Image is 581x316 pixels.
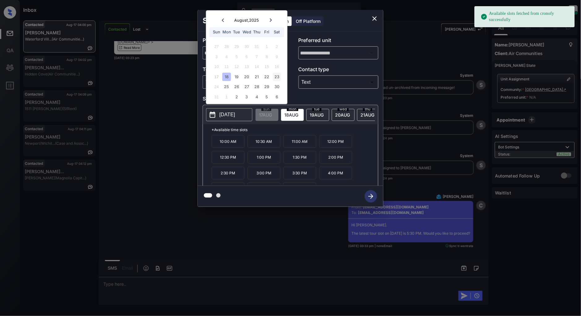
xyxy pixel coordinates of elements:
[253,73,261,81] div: Choose Thursday, August 21st, 2025
[319,135,352,148] p: 12:00 PM
[222,73,231,81] div: Choose Monday, August 18th, 2025
[213,83,221,91] div: Not available Sunday, August 24th, 2025
[213,73,221,81] div: Not available Sunday, August 17th, 2025
[284,112,298,117] span: 18 AUG
[222,53,231,61] div: Not available Monday, August 4th, 2025
[283,167,316,179] p: 3:30 PM
[213,28,221,36] div: Sun
[213,53,221,61] div: Not available Sunday, August 3rd, 2025
[204,77,281,87] div: Virtual
[243,73,251,81] div: Choose Wednesday, August 20th, 2025
[481,8,570,25] div: Available slots fetched from cronofy successfully
[283,151,316,164] p: 1:30 PM
[233,53,241,61] div: Not available Tuesday, August 5th, 2025
[212,151,244,164] p: 12:30 PM
[213,63,221,71] div: Not available Sunday, August 10th, 2025
[208,42,285,102] div: month 2025-08
[233,63,241,71] div: Not available Tuesday, August 12th, 2025
[243,93,251,101] div: Choose Wednesday, September 3rd, 2025
[243,28,251,36] div: Wed
[287,107,298,111] span: mon
[263,28,271,36] div: Fri
[233,28,241,36] div: Tue
[243,63,251,71] div: Not available Wednesday, August 13th, 2025
[233,93,241,101] div: Choose Tuesday, September 2nd, 2025
[222,63,231,71] div: Not available Monday, August 11th, 2025
[253,28,261,36] div: Thu
[243,53,251,61] div: Not available Wednesday, August 6th, 2025
[253,53,261,61] div: Not available Thursday, August 7th, 2025
[273,28,281,36] div: Sat
[363,107,372,111] span: thu
[233,43,241,51] div: Not available Tuesday, July 29th, 2025
[247,167,280,179] p: 3:00 PM
[233,83,241,91] div: Choose Tuesday, August 26th, 2025
[335,112,350,117] span: 20 AUG
[283,182,316,195] p: 5:30 PM
[263,63,271,71] div: Not available Friday, August 15th, 2025
[203,36,283,46] p: Preferred community
[263,73,271,81] div: Choose Friday, August 22nd, 2025
[212,167,244,179] p: 2:30 PM
[263,93,271,101] div: Choose Friday, September 5th, 2025
[273,63,281,71] div: Not available Saturday, August 16th, 2025
[312,107,321,111] span: tue
[273,83,281,91] div: Choose Saturday, August 30th, 2025
[219,111,235,118] p: [DATE]
[222,83,231,91] div: Choose Monday, August 25th, 2025
[273,73,281,81] div: Choose Saturday, August 23rd, 2025
[247,135,280,148] p: 10:30 AM
[273,43,281,51] div: Not available Saturday, August 2nd, 2025
[300,77,377,87] div: Text
[212,182,244,195] p: 4:30 PM
[310,112,324,117] span: 19 AUG
[293,16,324,26] div: Off Platform
[281,109,304,121] div: date-select
[283,135,316,148] p: 11:00 AM
[273,53,281,61] div: Not available Saturday, August 9th, 2025
[203,95,378,105] p: Select slot
[213,93,221,101] div: Not available Sunday, August 31st, 2025
[247,151,280,164] p: 1:00 PM
[263,43,271,51] div: Not available Friday, August 1st, 2025
[299,66,379,75] p: Contact type
[213,43,221,51] div: Not available Sunday, July 27th, 2025
[222,28,231,36] div: Mon
[338,107,349,111] span: wed
[253,43,261,51] div: Not available Thursday, July 31st, 2025
[243,43,251,51] div: Not available Wednesday, July 30th, 2025
[273,93,281,101] div: Choose Saturday, September 6th, 2025
[253,83,261,91] div: Choose Thursday, August 28th, 2025
[253,63,261,71] div: Not available Thursday, August 14th, 2025
[299,36,379,46] p: Preferred unit
[357,109,380,121] div: date-select
[233,73,241,81] div: Choose Tuesday, August 19th, 2025
[222,43,231,51] div: Not available Monday, July 28th, 2025
[243,83,251,91] div: Choose Wednesday, August 27th, 2025
[222,93,231,101] div: Not available Monday, September 1st, 2025
[319,151,352,164] p: 2:00 PM
[212,124,378,135] p: *Available time slots
[198,10,261,32] h2: Schedule Tour
[212,135,244,148] p: 10:00 AM
[206,108,252,121] button: [DATE]
[332,109,355,121] div: date-select
[360,112,374,117] span: 21 AUG
[319,167,352,179] p: 4:00 PM
[203,66,283,75] p: Tour type
[253,93,261,101] div: Choose Thursday, September 4th, 2025
[263,83,271,91] div: Choose Friday, August 29th, 2025
[247,182,280,195] p: 5:00 PM
[306,109,329,121] div: date-select
[263,53,271,61] div: Not available Friday, August 8th, 2025
[368,12,381,25] button: close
